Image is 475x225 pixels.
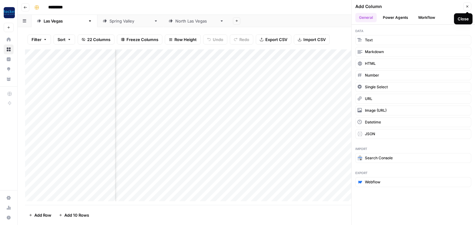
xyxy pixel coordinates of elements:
button: Add Row [25,210,55,220]
div: [GEOGRAPHIC_DATA] [109,18,151,24]
span: Export [355,170,471,175]
span: JSON [365,131,375,137]
span: Number [365,73,379,78]
span: Webflow [365,179,380,185]
button: Row Height [165,35,201,44]
span: 22 Columns [87,36,110,43]
span: Filter [32,36,41,43]
button: Help + Support [4,213,14,223]
button: Text [355,35,471,45]
button: Filter [28,35,51,44]
span: Import CSV [303,36,326,43]
button: 22 Columns [78,35,114,44]
button: Export CSV [256,35,291,44]
a: [GEOGRAPHIC_DATA] [163,15,229,27]
span: Text [365,37,373,43]
a: Usage [4,203,14,213]
span: Sort [58,36,66,43]
span: Search Console [365,155,393,161]
button: Redo [230,35,253,44]
button: Workspace: Rocket Pilots [4,5,14,20]
button: Sort [53,35,75,44]
a: Your Data [4,74,14,84]
div: Close [458,16,469,22]
span: URL [365,96,372,102]
span: Undo [213,36,223,43]
button: Number [355,70,471,80]
button: Webflow [355,177,471,187]
button: HTML [355,59,471,69]
button: JSON [355,129,471,139]
button: Import CSV [294,35,330,44]
span: Image (URL) [365,108,387,113]
button: Image (URL) [355,106,471,115]
button: Datetime [355,117,471,127]
div: [GEOGRAPHIC_DATA] [44,18,85,24]
span: Redo [239,36,249,43]
button: Markdown [355,47,471,57]
button: Search Console [355,153,471,163]
div: [GEOGRAPHIC_DATA] [175,18,217,24]
span: Add 10 Rows [64,212,89,218]
span: Freeze Columns [126,36,158,43]
button: General [355,13,377,22]
a: Opportunities [4,64,14,74]
a: Browse [4,44,14,54]
button: URL [355,94,471,104]
button: Freeze Columns [117,35,162,44]
span: Data [355,28,471,33]
span: Export CSV [265,36,287,43]
img: Rocket Pilots Logo [4,7,15,18]
span: Single Select [365,84,388,90]
span: Markdown [365,49,384,55]
button: Undo [203,35,227,44]
button: Workflow [414,13,439,22]
button: Power Agents [379,13,412,22]
span: Add Row [34,212,51,218]
a: Insights [4,54,14,64]
span: Datetime [365,119,381,125]
span: Import [355,146,471,151]
span: HTML [365,61,376,66]
button: Single Select [355,82,471,92]
span: Row Height [174,36,197,43]
button: Add 10 Rows [55,210,93,220]
a: Home [4,35,14,44]
a: [GEOGRAPHIC_DATA] [32,15,97,27]
a: Settings [4,193,14,203]
a: [GEOGRAPHIC_DATA] [97,15,163,27]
